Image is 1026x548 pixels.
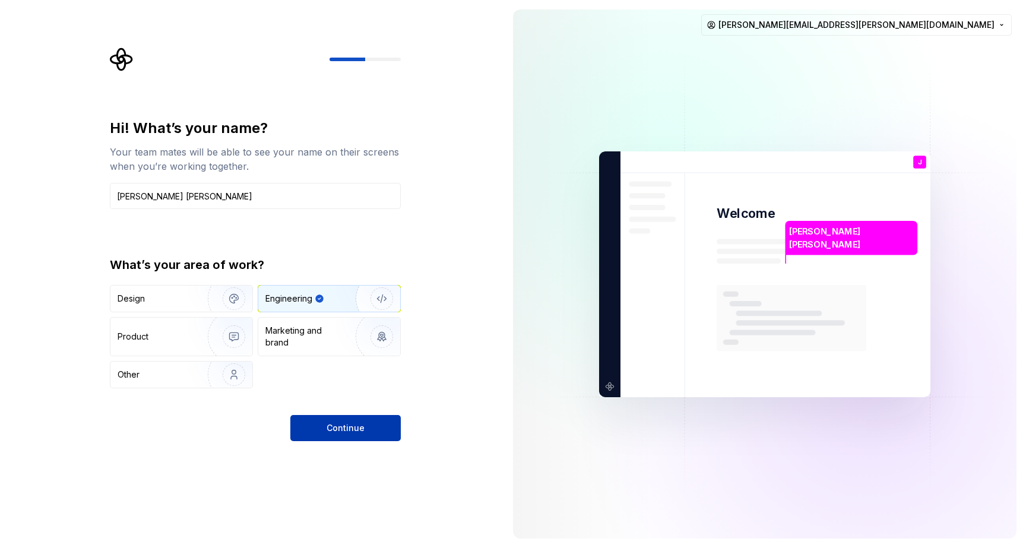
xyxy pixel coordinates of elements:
[118,331,148,343] div: Product
[789,225,913,251] p: [PERSON_NAME] [PERSON_NAME]
[118,369,140,381] div: Other
[118,293,145,305] div: Design
[265,293,312,305] div: Engineering
[718,19,995,31] span: [PERSON_NAME][EMAIL_ADDRESS][PERSON_NAME][DOMAIN_NAME]
[265,325,346,349] div: Marketing and brand
[110,47,134,71] svg: Supernova Logo
[110,145,401,173] div: Your team mates will be able to see your name on their screens when you’re working together.
[290,415,401,441] button: Continue
[327,422,365,434] span: Continue
[918,159,921,165] p: J
[701,14,1012,36] button: [PERSON_NAME][EMAIL_ADDRESS][PERSON_NAME][DOMAIN_NAME]
[717,205,775,222] p: Welcome
[110,183,401,209] input: Han Solo
[110,119,401,138] div: Hi! What’s your name?
[110,256,401,273] div: What’s your area of work?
